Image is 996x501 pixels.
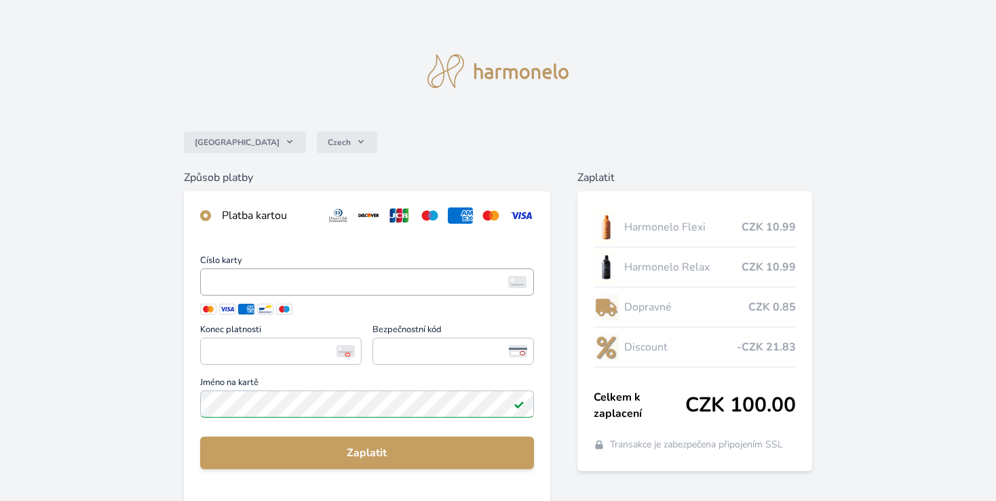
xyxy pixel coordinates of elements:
img: jcb.svg [387,207,412,224]
span: Zaplatit [211,445,522,461]
span: Czech [328,137,351,148]
img: CLEAN_FLEXI_se_stinem_x-hi_(1)-lo.jpg [594,210,619,244]
iframe: Iframe pro datum vypršení platnosti [206,342,356,361]
span: Celkem k zaplacení [594,389,685,422]
input: Jméno na kartěPlatné pole [200,390,533,418]
span: Číslo karty [200,256,533,268]
h6: Zaplatit [577,169,812,186]
iframe: Iframe pro číslo karty [206,273,527,292]
span: Bezpečnostní kód [372,325,534,338]
img: Konec platnosti [337,345,355,357]
img: logo.svg [427,54,569,88]
button: [GEOGRAPHIC_DATA] [184,132,306,153]
span: CZK 100.00 [685,393,796,418]
span: Konec platnosti [200,325,362,338]
img: card [508,276,526,288]
span: Harmonelo Relax [624,259,741,275]
span: Discount [624,339,736,355]
img: mc.svg [478,207,503,224]
span: Harmonelo Flexi [624,219,741,235]
button: Czech [317,132,377,153]
img: delivery-lo.png [594,290,619,324]
img: maestro.svg [417,207,442,224]
span: Dopravné [624,299,748,315]
span: CZK 10.99 [742,259,796,275]
img: diners.svg [326,207,351,224]
img: discount-lo.png [594,330,619,364]
span: -CZK 21.83 [737,339,796,355]
span: Jméno na kartě [200,378,533,390]
span: CZK 0.85 [748,299,796,315]
span: CZK 10.99 [742,219,796,235]
div: Platba kartou [222,207,315,224]
iframe: Iframe pro bezpečnostní kód [379,342,528,361]
img: visa.svg [509,207,534,224]
span: Transakce je zabezpečena připojením SSL [610,438,783,452]
span: [GEOGRAPHIC_DATA] [195,137,280,148]
img: CLEAN_RELAX_se_stinem_x-lo.jpg [594,250,619,284]
img: Platné pole [514,399,524,409]
h6: Způsob platby [184,169,550,186]
img: discover.svg [356,207,381,224]
button: Zaplatit [200,437,533,469]
img: amex.svg [448,207,473,224]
